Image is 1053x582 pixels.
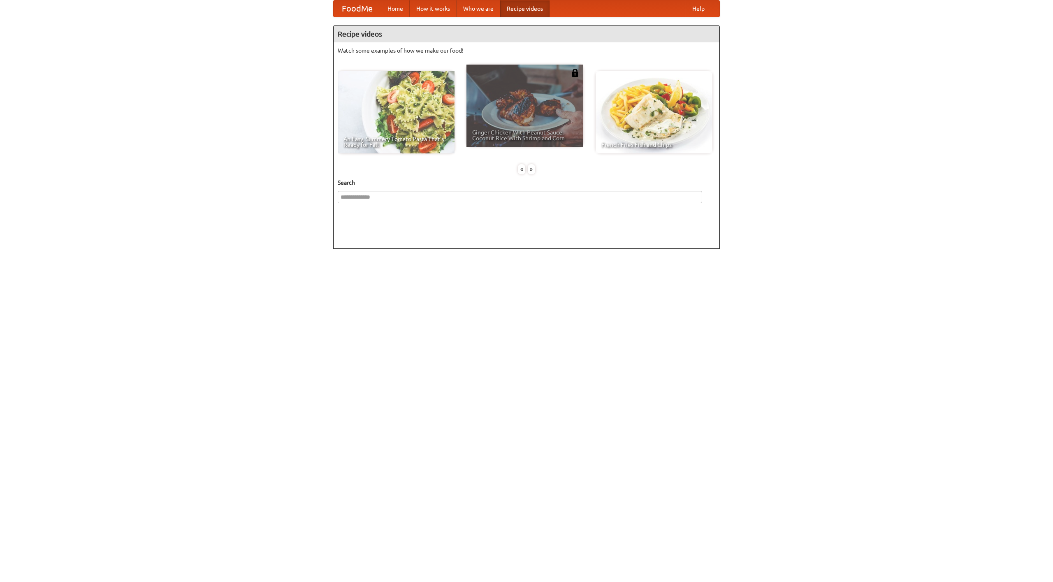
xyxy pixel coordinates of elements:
[686,0,711,17] a: Help
[596,71,712,153] a: French Fries Fish and Chips
[518,164,525,174] div: «
[338,71,455,153] a: An Easy, Summery Tomato Pasta That's Ready for Fall
[528,164,535,174] div: »
[343,136,449,148] span: An Easy, Summery Tomato Pasta That's Ready for Fall
[334,26,719,42] h4: Recipe videos
[601,142,707,148] span: French Fries Fish and Chips
[500,0,550,17] a: Recipe videos
[381,0,410,17] a: Home
[571,69,579,77] img: 483408.png
[410,0,457,17] a: How it works
[338,179,715,187] h5: Search
[338,46,715,55] p: Watch some examples of how we make our food!
[457,0,500,17] a: Who we are
[334,0,381,17] a: FoodMe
